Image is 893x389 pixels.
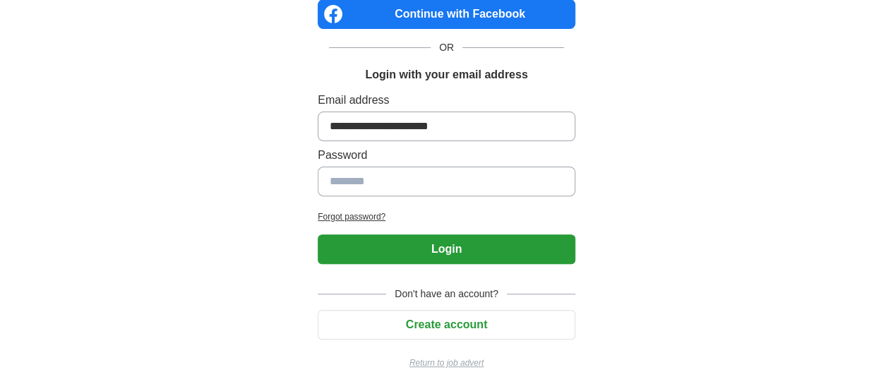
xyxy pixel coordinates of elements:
a: Forgot password? [318,210,575,223]
span: Don't have an account? [386,287,507,301]
button: Create account [318,310,575,340]
button: Login [318,234,575,264]
a: Create account [318,318,575,330]
label: Password [318,147,575,164]
h1: Login with your email address [365,66,527,83]
a: Return to job advert [318,357,575,369]
label: Email address [318,92,575,109]
span: OR [431,40,462,55]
